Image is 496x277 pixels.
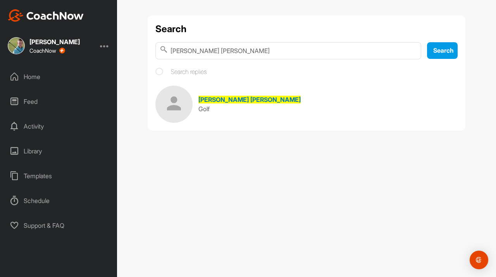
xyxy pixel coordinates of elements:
span: [PERSON_NAME] [PERSON_NAME] [198,96,301,103]
div: Library [4,141,114,161]
div: Support & FAQ [4,216,114,235]
div: Open Intercom Messenger [470,251,488,269]
label: Search replies [155,67,207,76]
h1: Search [155,23,458,34]
div: Schedule [4,191,114,210]
div: Home [4,67,114,86]
span: Search [433,46,454,54]
input: Search [155,42,421,59]
div: Feed [4,92,114,111]
a: [PERSON_NAME] [PERSON_NAME]Golf [155,86,458,123]
div: Activity [4,117,114,136]
button: Search [427,42,458,59]
span: Golf [198,105,210,113]
div: [PERSON_NAME] [29,39,80,45]
div: Templates [4,166,114,186]
img: Space Logo [155,86,193,123]
div: CoachNow [29,48,65,54]
img: square_158e1c5d186a7cc6227f9d4b32e341bb.jpg [8,37,25,54]
img: CoachNow [8,9,84,22]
